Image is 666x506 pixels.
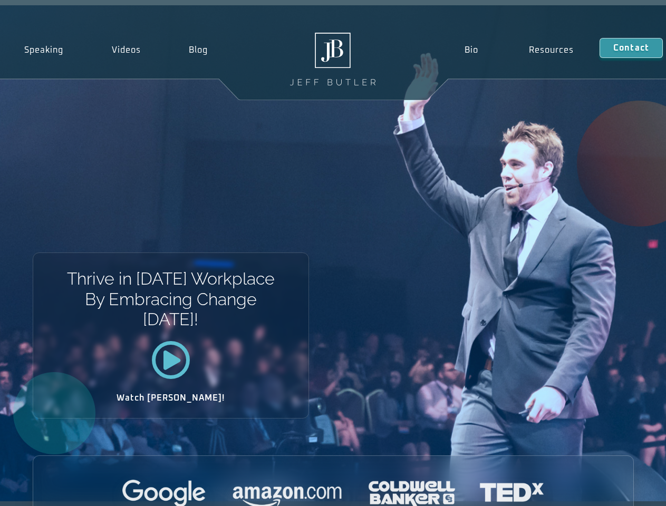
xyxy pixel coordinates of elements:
[88,38,165,62] a: Videos
[600,38,663,58] a: Contact
[439,38,599,62] nav: Menu
[165,38,232,62] a: Blog
[504,38,600,62] a: Resources
[70,394,272,402] h2: Watch [PERSON_NAME]!
[439,38,504,62] a: Bio
[66,269,275,329] h1: Thrive in [DATE] Workplace By Embracing Change [DATE]!
[613,44,649,52] span: Contact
